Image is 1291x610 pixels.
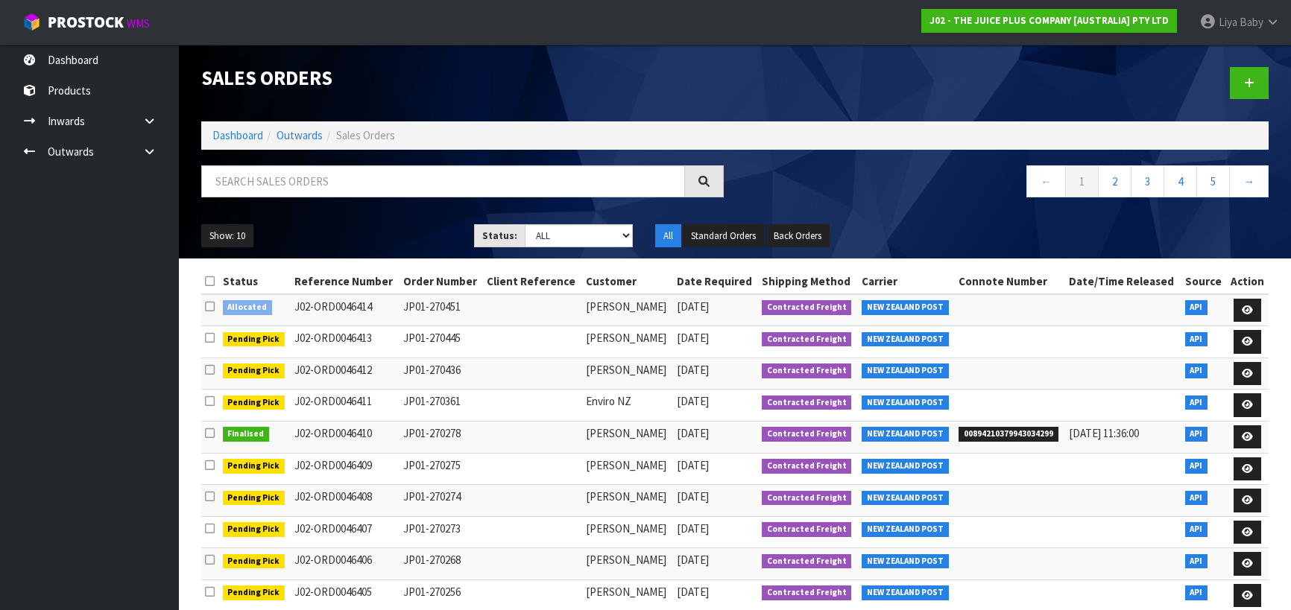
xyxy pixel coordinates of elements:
[677,394,709,408] span: [DATE]
[921,9,1177,33] a: J02 - THE JUICE PLUS COMPANY [AUSTRALIA] PTY LTD
[862,459,949,474] span: NEW ZEALAND POST
[291,358,400,390] td: J02-ORD0046412
[291,326,400,358] td: J02-ORD0046413
[677,521,709,536] span: [DATE]
[223,363,285,378] span: Pending Pick
[582,485,672,517] td: [PERSON_NAME]
[277,128,323,142] a: Outwards
[223,300,273,315] span: Allocated
[1185,332,1208,347] span: API
[291,548,400,580] td: J02-ORD0046406
[219,270,291,293] th: Status
[1226,270,1269,293] th: Action
[582,326,672,358] td: [PERSON_NAME]
[677,331,709,345] span: [DATE]
[677,426,709,440] span: [DATE]
[677,489,709,503] span: [DATE]
[1164,165,1197,197] a: 4
[223,554,285,569] span: Pending Pick
[291,390,400,422] td: J02-ORD0046411
[223,491,285,506] span: Pending Pick
[400,326,483,358] td: JP01-270445
[1185,363,1208,378] span: API
[762,395,852,410] span: Contracted Freight
[223,427,270,442] span: Finalised
[223,522,285,537] span: Pending Pick
[1196,165,1230,197] a: 5
[959,427,1058,442] span: 00894210379943034299
[1131,165,1164,197] a: 3
[762,363,852,378] span: Contracted Freight
[1185,554,1208,569] span: API
[223,395,285,410] span: Pending Pick
[582,390,672,422] td: Enviro NZ
[655,224,681,248] button: All
[400,390,483,422] td: JP01-270361
[400,294,483,326] td: JP01-270451
[223,585,285,600] span: Pending Pick
[955,270,1065,293] th: Connote Number
[291,485,400,517] td: J02-ORD0046408
[862,395,949,410] span: NEW ZEALAND POST
[677,299,709,314] span: [DATE]
[400,485,483,517] td: JP01-270274
[762,491,852,506] span: Contracted Freight
[291,453,400,485] td: J02-ORD0046409
[291,421,400,453] td: J02-ORD0046410
[400,516,483,548] td: JP01-270273
[400,270,483,293] th: Order Number
[862,585,949,600] span: NEW ZEALAND POST
[482,229,517,242] strong: Status:
[1069,426,1139,440] span: [DATE] 11:36:00
[677,585,709,599] span: [DATE]
[400,453,483,485] td: JP01-270275
[1185,459,1208,474] span: API
[1026,165,1066,197] a: ←
[223,332,285,347] span: Pending Pick
[582,548,672,580] td: [PERSON_NAME]
[223,459,285,474] span: Pending Pick
[677,553,709,567] span: [DATE]
[862,332,949,347] span: NEW ZEALAND POST
[862,491,949,506] span: NEW ZEALAND POST
[762,554,852,569] span: Contracted Freight
[1219,15,1237,29] span: Liya
[1098,165,1131,197] a: 2
[582,358,672,390] td: [PERSON_NAME]
[862,554,949,569] span: NEW ZEALAND POST
[1240,15,1263,29] span: Baby
[400,358,483,390] td: JP01-270436
[673,270,758,293] th: Date Required
[862,427,949,442] span: NEW ZEALAND POST
[201,165,685,197] input: Search sales orders
[758,270,858,293] th: Shipping Method
[1185,395,1208,410] span: API
[212,128,263,142] a: Dashboard
[22,13,41,31] img: cube-alt.png
[483,270,582,293] th: Client Reference
[862,522,949,537] span: NEW ZEALAND POST
[858,270,955,293] th: Carrier
[201,224,253,248] button: Show: 10
[1065,165,1099,197] a: 1
[582,453,672,485] td: [PERSON_NAME]
[291,270,400,293] th: Reference Number
[762,427,852,442] span: Contracted Freight
[1181,270,1227,293] th: Source
[291,294,400,326] td: J02-ORD0046414
[746,165,1269,202] nav: Page navigation
[683,224,764,248] button: Standard Orders
[762,585,852,600] span: Contracted Freight
[762,300,852,315] span: Contracted Freight
[1185,427,1208,442] span: API
[862,363,949,378] span: NEW ZEALAND POST
[48,13,124,32] span: ProStock
[862,300,949,315] span: NEW ZEALAND POST
[1229,165,1269,197] a: →
[400,421,483,453] td: JP01-270278
[582,516,672,548] td: [PERSON_NAME]
[677,363,709,377] span: [DATE]
[336,128,395,142] span: Sales Orders
[762,459,852,474] span: Contracted Freight
[929,14,1169,27] strong: J02 - THE JUICE PLUS COMPANY [AUSTRALIA] PTY LTD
